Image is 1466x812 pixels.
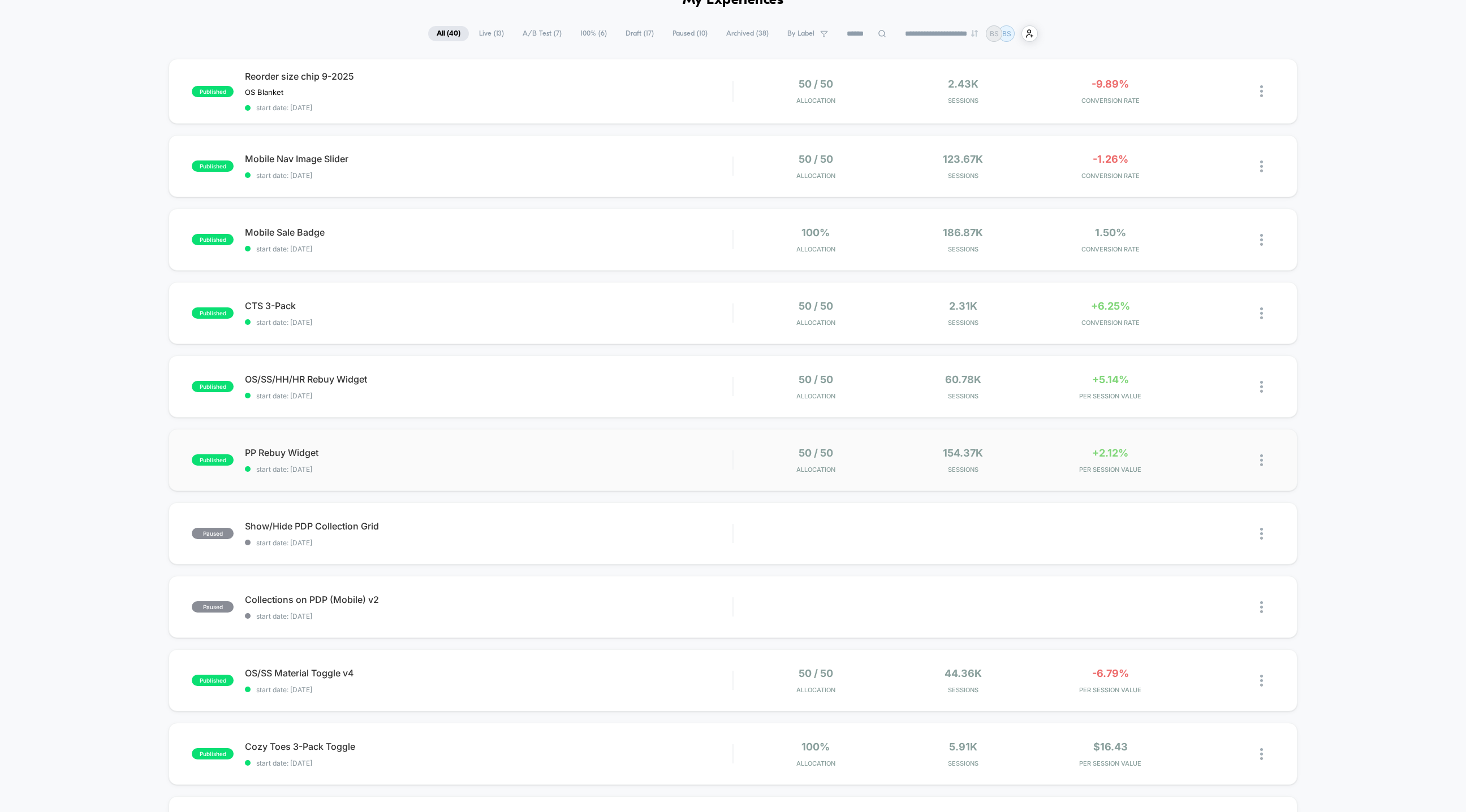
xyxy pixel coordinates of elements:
span: 50 / 50 [799,78,833,90]
span: Allocation [796,172,835,180]
img: close [1260,601,1263,613]
span: Reorder size chip 9-2025 [245,71,732,82]
img: end [971,30,978,37]
span: Sessions [892,319,1034,327]
span: +5.14% [1092,374,1129,385]
span: Archived ( 38 ) [718,26,777,41]
span: Collections on PDP (Mobile) v2 [245,594,732,605]
span: OS Blanket [245,88,283,97]
span: CONVERSION RATE [1040,97,1182,105]
span: start date: [DATE] [245,612,732,620]
span: Sessions [892,759,1034,767]
span: Paused ( 10 ) [664,26,716,41]
span: 2.43k [948,78,978,90]
span: paused [192,528,234,539]
span: CTS 3-Pack [245,300,732,311]
span: Allocation [796,392,835,400]
span: PER SESSION VALUE [1040,466,1182,474]
span: 154.37k [943,447,983,459]
p: BS [990,29,999,38]
span: 2.31k [949,300,977,312]
span: 50 / 50 [799,153,833,165]
span: published [192,381,234,392]
span: Draft ( 17 ) [617,26,662,41]
img: close [1260,748,1263,760]
span: 186.87k [943,227,983,238]
span: 50 / 50 [799,374,833,385]
span: 100% ( 6 ) [572,26,615,41]
span: start date: [DATE] [245,318,732,327]
span: Mobile Nav Image Slider [245,153,732,164]
span: start date: [DATE] [245,465,732,474]
span: Allocation [796,759,835,767]
span: start date: [DATE] [245,539,732,547]
span: -6.79% [1092,667,1129,679]
span: 1.50% [1095,227,1126,238]
img: close [1260,307,1263,319]
span: $16.43 [1093,741,1128,753]
span: Allocation [796,245,835,253]
span: Live ( 13 ) [471,26,512,41]
img: close [1260,675,1263,687]
span: PER SESSION VALUE [1040,686,1182,694]
span: 60.78k [945,374,981,385]
span: published [192,748,234,759]
span: 100% [801,227,830,238]
span: -1.26% [1093,153,1128,165]
span: published [192,675,234,686]
span: +2.12% [1092,447,1128,459]
span: start date: [DATE] [245,392,732,400]
img: close [1260,381,1263,393]
span: 100% [801,741,830,753]
span: PER SESSION VALUE [1040,392,1182,400]
img: close [1260,528,1263,540]
span: -9.89% [1092,78,1129,90]
img: close [1260,160,1263,172]
span: Show/Hide PDP Collection Grid [245,520,732,532]
span: published [192,160,234,172]
span: Sessions [892,466,1034,474]
span: start date: [DATE] [245,245,732,253]
span: PER SESSION VALUE [1040,759,1182,767]
p: BS [1002,29,1011,38]
span: Cozy Toes 3-Pack Toggle [245,741,732,752]
span: start date: [DATE] [245,685,732,694]
span: 44.36k [945,667,982,679]
span: 50 / 50 [799,447,833,459]
span: 50 / 50 [799,667,833,679]
span: 123.67k [943,153,983,165]
span: Sessions [892,245,1034,253]
span: Sessions [892,392,1034,400]
span: published [192,86,234,97]
span: Allocation [796,686,835,694]
span: 50 / 50 [799,300,833,312]
span: OS/SS/HH/HR Rebuy Widget [245,374,732,385]
span: Sessions [892,172,1034,180]
span: start date: [DATE] [245,759,732,767]
span: 5.91k [949,741,977,753]
span: CONVERSION RATE [1040,319,1182,327]
img: close [1260,234,1263,246]
span: Allocation [796,319,835,327]
span: CONVERSION RATE [1040,245,1182,253]
span: Mobile Sale Badge [245,227,732,238]
span: All ( 40 ) [428,26,469,41]
span: published [192,307,234,319]
img: close [1260,454,1263,466]
span: Sessions [892,97,1034,105]
span: start date: [DATE] [245,103,732,112]
span: A/B Test ( 7 ) [514,26,570,41]
span: published [192,454,234,466]
span: Sessions [892,686,1034,694]
span: PP Rebuy Widget [245,447,732,458]
span: CONVERSION RATE [1040,172,1182,180]
span: paused [192,601,234,613]
span: By Label [787,29,814,38]
span: start date: [DATE] [245,171,732,180]
span: Allocation [796,97,835,105]
span: +6.25% [1091,300,1130,312]
img: close [1260,85,1263,97]
span: published [192,234,234,245]
span: Allocation [796,466,835,474]
span: OS/SS Material Toggle v4 [245,667,732,679]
